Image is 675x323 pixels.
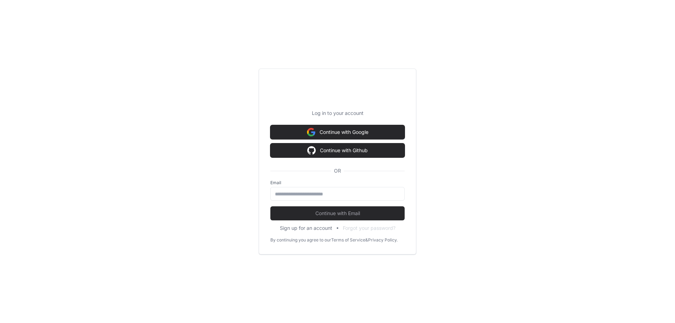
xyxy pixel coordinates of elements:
div: By continuing you agree to our [270,237,331,243]
p: Log in to your account [270,110,405,117]
button: Continue with Github [270,143,405,157]
button: Forgot your password? [343,225,396,232]
a: Terms of Service [331,237,365,243]
span: Continue with Email [270,210,405,217]
label: Email [270,180,405,186]
img: Sign in with google [307,143,316,157]
button: Continue with Email [270,206,405,220]
a: Privacy Policy. [368,237,398,243]
button: Sign up for an account [280,225,332,232]
img: Sign in with google [307,125,315,139]
span: OR [331,167,344,174]
div: & [365,237,368,243]
button: Continue with Google [270,125,405,139]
